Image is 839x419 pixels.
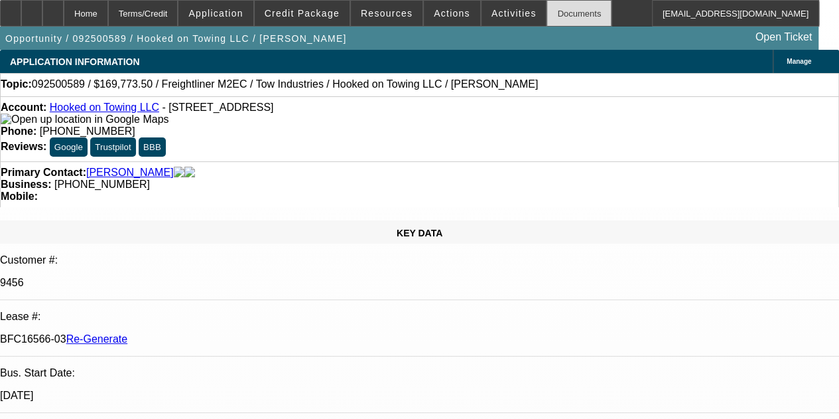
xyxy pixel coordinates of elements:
[162,102,273,113] span: - [STREET_ADDRESS]
[174,167,184,179] img: facebook-icon.png
[1,114,168,125] a: View Google Maps
[40,126,135,137] span: [PHONE_NUMBER]
[50,102,159,113] a: Hooked on Towing LLC
[32,78,538,90] span: 092500589 / $169,773.50 / Freightliner M2EC / Tow Industries / Hooked on Towing LLC / [PERSON_NAME]
[86,167,174,179] a: [PERSON_NAME]
[361,8,413,19] span: Resources
[255,1,350,26] button: Credit Package
[1,141,46,152] strong: Reviews:
[1,102,46,113] strong: Account:
[750,26,817,48] a: Open Ticket
[491,8,537,19] span: Activities
[188,8,243,19] span: Application
[10,56,139,67] span: APPLICATION INFORMATION
[1,78,32,90] strong: Topic:
[397,228,442,238] span: KEY DATA
[54,179,150,190] span: [PHONE_NUMBER]
[424,1,480,26] button: Actions
[66,333,128,345] a: Re-Generate
[1,126,36,137] strong: Phone:
[482,1,547,26] button: Activities
[1,191,38,202] strong: Mobile:
[184,167,195,179] img: linkedin-icon.png
[90,137,135,157] button: Trustpilot
[1,114,168,126] img: Open up location in Google Maps
[1,167,86,179] strong: Primary Contact:
[787,58,811,65] span: Manage
[139,137,166,157] button: BBB
[178,1,253,26] button: Application
[434,8,470,19] span: Actions
[265,8,340,19] span: Credit Package
[5,33,347,44] span: Opportunity / 092500589 / Hooked on Towing LLC / [PERSON_NAME]
[1,179,51,190] strong: Business:
[351,1,422,26] button: Resources
[50,137,88,157] button: Google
